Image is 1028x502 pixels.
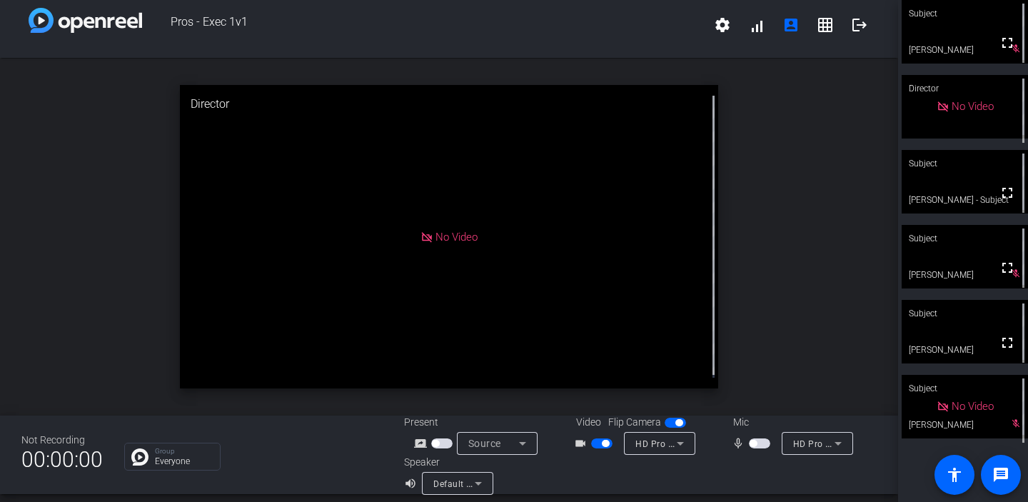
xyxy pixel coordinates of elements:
mat-icon: message [992,466,1009,483]
span: Source [468,438,501,449]
mat-icon: accessibility [946,466,963,483]
p: Everyone [155,457,213,466]
span: Flip Camera [608,415,661,430]
img: white-gradient.svg [29,8,142,33]
mat-icon: account_box [782,16,800,34]
mat-icon: fullscreen [999,184,1016,201]
span: 00:00:00 [21,442,103,477]
div: Not Recording [21,433,103,448]
div: Subject [902,300,1028,327]
p: Group [155,448,213,455]
div: Subject [902,375,1028,402]
span: No Video [952,400,994,413]
span: No Video [435,230,478,243]
mat-icon: videocam_outline [574,435,591,452]
div: Subject [902,225,1028,252]
button: signal_cellular_alt [740,8,774,42]
span: No Video [952,100,994,113]
div: Subject [902,150,1028,177]
mat-icon: fullscreen [999,34,1016,51]
div: Present [404,415,547,430]
mat-icon: screen_share_outline [414,435,431,452]
span: HD Pro Webcam C920 (046d:082d) [635,438,783,449]
mat-icon: volume_up [404,475,421,492]
mat-icon: grid_on [817,16,834,34]
mat-icon: settings [714,16,731,34]
span: Pros - Exec 1v1 [142,8,705,42]
span: Video [576,415,601,430]
span: Default - MacBook Air Speakers (Built-in) [433,478,603,489]
div: Director [180,85,719,124]
div: Director [902,75,1028,102]
div: Speaker [404,455,490,470]
mat-icon: fullscreen [999,259,1016,276]
span: HD Pro Webcam C920 (046d:082d) [793,438,941,449]
mat-icon: fullscreen [999,334,1016,351]
mat-icon: mic_none [732,435,749,452]
div: Mic [719,415,862,430]
img: Chat Icon [131,448,148,466]
mat-icon: logout [851,16,868,34]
